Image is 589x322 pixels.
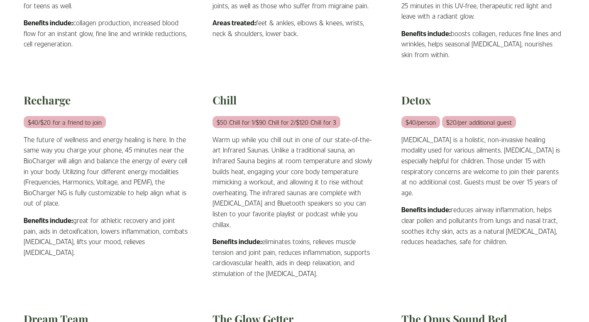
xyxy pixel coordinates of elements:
[24,216,73,225] strong: Benefits include:
[401,29,451,38] strong: Benefits include:
[401,116,440,128] em: $40/person
[24,215,188,257] p: great for athletic recovery and joint pain, aids in detoxification, lowers inflammation, combats ...
[401,93,565,107] h2: Detox
[213,17,376,39] p: feet & ankles, elbows & knees, wrists, neck & shoulders, lower back.
[213,18,256,27] strong: Areas treated:
[213,93,376,107] h2: Chill
[24,17,188,49] p: collagen production, increased blood flow for an instant glow, fine line and wrinkle reductions, ...
[213,237,262,246] strong: Benefits include:
[213,134,376,230] p: Warm up while you chill out in one of our state-of-the-art Infrared Saunas. Unlike a traditional ...
[24,134,188,208] p: The future of wellness and energy healing is here. In the same way you charge your phone, 45 minu...
[401,204,565,247] p: reduces airway inflammation, helps clear pollen and pollutants from lungs and nasal tract, soothe...
[401,134,565,198] p: [MEDICAL_DATA] is a holistic, non-invasive healing modality used for various ailments. [MEDICAL_D...
[213,236,376,278] p: eliminates toxins, relieves muscle tension and joint pain, reduces inflammation, supports cardiov...
[24,116,106,128] em: $40/$20 for a friend to join
[442,116,516,128] em: $20/per additional guest
[24,18,73,27] strong: Benefits include:
[24,93,188,107] h2: Recharge
[401,205,451,214] strong: Benefits include:
[213,116,340,128] em: $50 Chill for 1/$90 Chill for 2/$120 Chill for 3
[401,28,565,60] p: boosts collagen, reduces fine lines and wrinkles, helps seasonal [MEDICAL_DATA], nourishes skin f...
